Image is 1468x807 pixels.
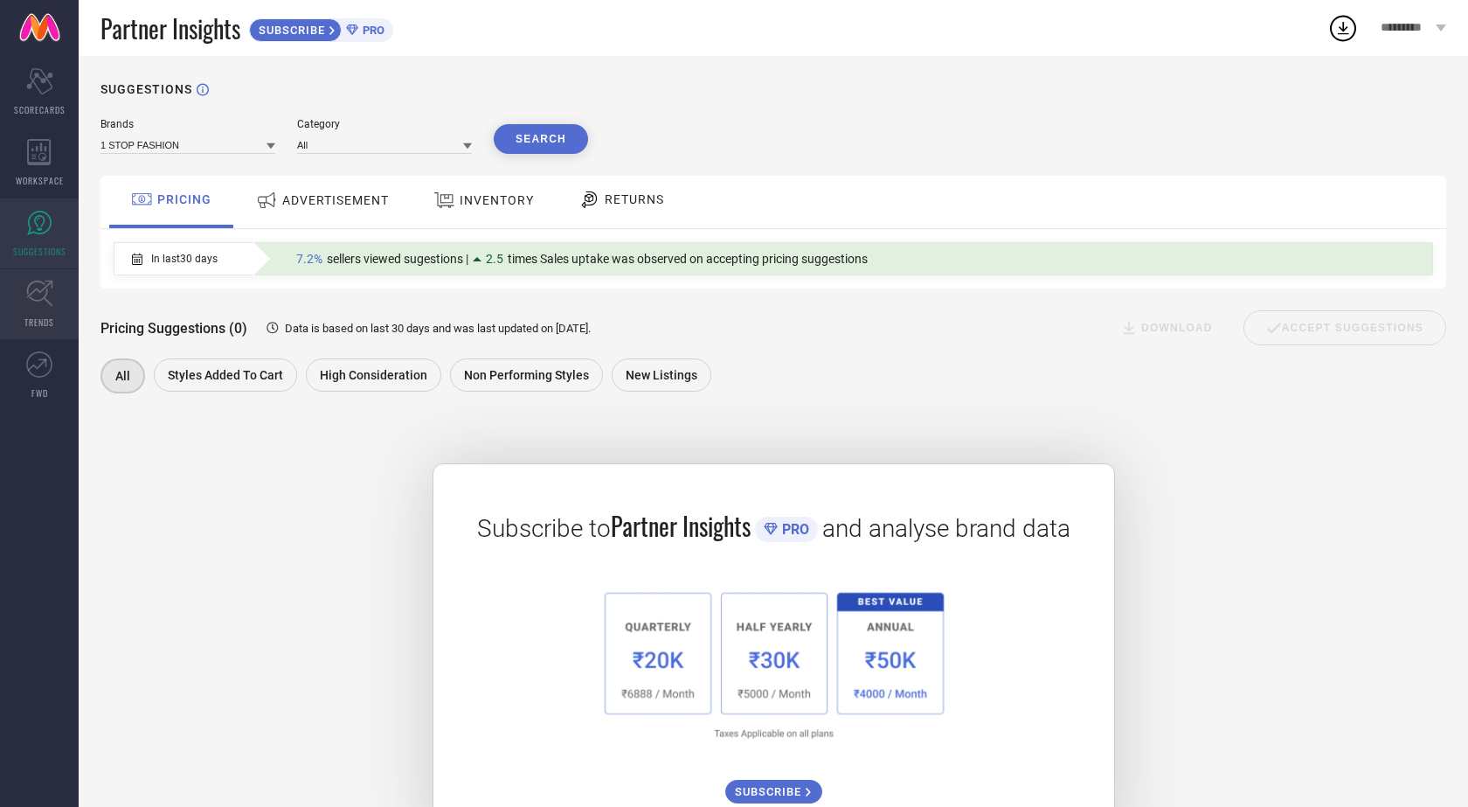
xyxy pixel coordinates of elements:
[115,369,130,383] span: All
[100,118,275,130] div: Brands
[460,193,534,207] span: INVENTORY
[168,368,283,382] span: Styles Added To Cart
[590,579,957,749] img: 1a6fb96cb29458d7132d4e38d36bc9c7.png
[464,368,589,382] span: Non Performing Styles
[24,316,54,329] span: TRENDS
[287,247,876,270] div: Percentage of sellers who have viewed suggestions for the current Insight Type
[31,386,48,400] span: FWD
[486,252,503,266] span: 2.5
[285,322,591,335] span: Data is based on last 30 days and was last updated on [DATE] .
[508,252,868,266] span: times Sales uptake was observed on accepting pricing suggestions
[249,14,393,42] a: SUBSCRIBEPRO
[282,193,389,207] span: ADVERTISEMENT
[14,103,66,116] span: SCORECARDS
[725,767,822,804] a: SUBSCRIBE
[320,368,427,382] span: High Consideration
[100,10,240,46] span: Partner Insights
[735,785,806,798] span: SUBSCRIBE
[13,245,66,258] span: SUGGESTIONS
[157,192,211,206] span: PRICING
[100,82,192,96] h1: SUGGESTIONS
[477,514,611,543] span: Subscribe to
[358,24,384,37] span: PRO
[778,521,809,538] span: PRO
[626,368,697,382] span: New Listings
[296,252,322,266] span: 7.2%
[100,320,247,337] span: Pricing Suggestions (0)
[494,124,588,154] button: Search
[250,24,329,37] span: SUBSCRIBE
[297,118,472,130] div: Category
[16,174,64,187] span: WORKSPACE
[605,192,664,206] span: RETURNS
[1243,310,1446,345] div: Accept Suggestions
[1327,12,1359,44] div: Open download list
[327,252,468,266] span: sellers viewed sugestions |
[611,508,751,544] span: Partner Insights
[151,253,218,265] span: In last 30 days
[822,514,1070,543] span: and analyse brand data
